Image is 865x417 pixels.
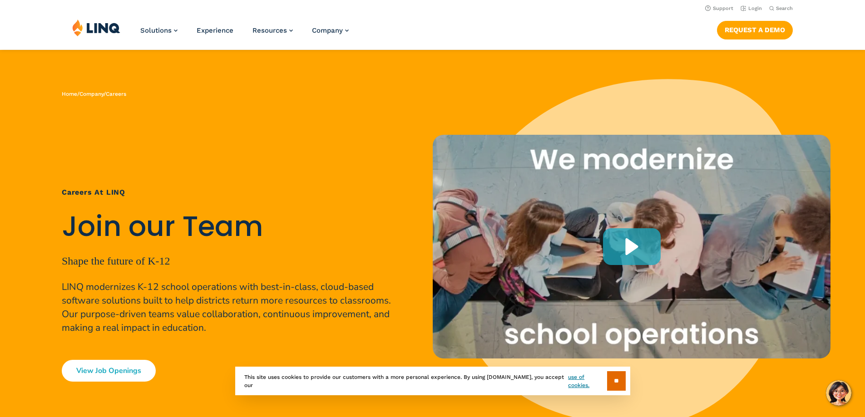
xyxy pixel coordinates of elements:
span: Company [312,26,343,34]
a: Company [79,91,104,97]
span: Search [776,5,793,11]
h2: Join our Team [62,211,397,243]
p: LINQ modernizes K-12 school operations with best-in-class, cloud-based software solutions built t... [62,280,397,334]
nav: Primary Navigation [140,19,349,49]
a: Resources [252,26,293,34]
div: Play [603,228,661,265]
a: use of cookies. [568,373,607,389]
span: Solutions [140,26,172,34]
img: LINQ | K‑12 Software [72,19,120,36]
a: View Job Openings [62,360,156,382]
span: / / [62,91,126,97]
p: Shape the future of K-12 [62,253,397,269]
a: Home [62,91,77,97]
a: Login [741,5,762,11]
a: Company [312,26,349,34]
span: Resources [252,26,287,34]
h1: Careers at LINQ [62,187,397,198]
button: Open Search Bar [769,5,793,12]
a: Experience [197,26,233,34]
a: Request a Demo [717,21,793,39]
a: Solutions [140,26,178,34]
button: Hello, have a question? Let’s chat. [826,380,851,406]
nav: Button Navigation [717,19,793,39]
span: Careers [106,91,126,97]
div: This site uses cookies to provide our customers with a more personal experience. By using [DOMAIN... [235,367,630,395]
a: Support [705,5,733,11]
